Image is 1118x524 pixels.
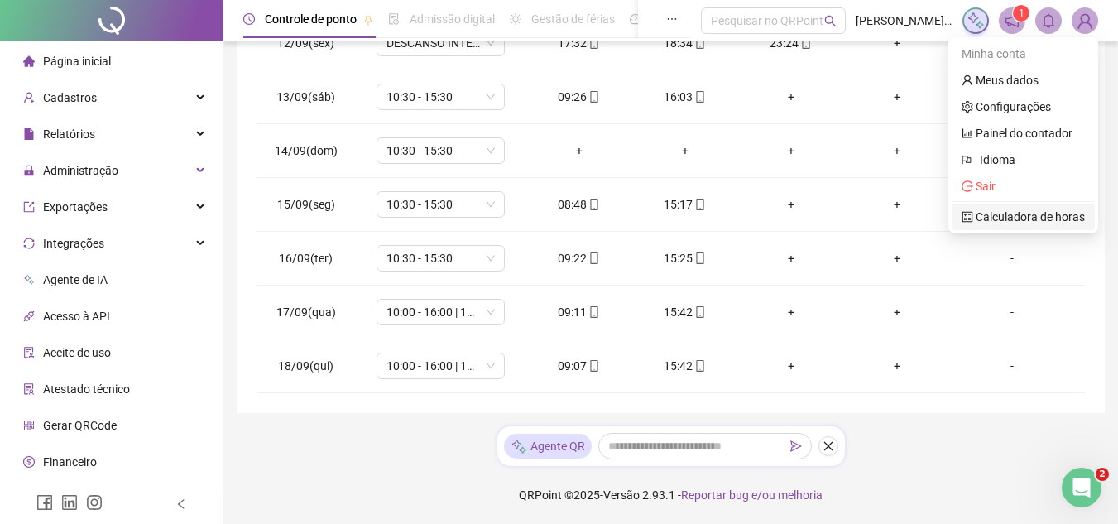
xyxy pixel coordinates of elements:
span: left [175,498,187,510]
span: sun [510,13,521,25]
div: Minha conta [952,41,1095,67]
iframe: Intercom live chat [1062,468,1101,507]
span: Gerar QRCode [43,419,117,432]
span: DESCANSO INTER-JORNADA [386,31,495,55]
div: + [751,357,831,375]
span: Integrações [43,237,104,250]
span: dashboard [630,13,641,25]
span: Página inicial [43,55,111,68]
sup: 1 [1013,5,1029,22]
span: Agente de IA [43,273,108,286]
span: 13/09(sáb) [276,90,335,103]
span: Exportações [43,200,108,214]
span: dollar [23,456,35,468]
span: pushpin [363,15,373,25]
div: + [540,142,619,160]
span: mobile [693,199,706,210]
div: Agente QR [504,434,592,459]
a: user Meus dados [962,74,1039,87]
span: qrcode [23,420,35,431]
span: mobile [799,37,812,49]
div: 15:17 [645,195,725,214]
span: mobile [693,91,706,103]
span: file-done [388,13,400,25]
div: + [857,34,937,52]
div: + [857,357,937,375]
span: Cadastros [43,91,97,104]
span: file [23,128,35,140]
div: + [857,142,937,160]
div: + [751,303,831,321]
span: 18/09(qui) [278,359,333,373]
div: 09:11 [540,303,619,321]
div: + [857,195,937,214]
span: mobile [693,37,706,49]
div: + [857,249,937,267]
span: 14/09(dom) [275,144,338,157]
span: linkedin [61,494,78,511]
span: audit [23,347,35,358]
span: 17/09(qua) [276,305,336,319]
span: mobile [587,199,600,210]
div: 09:22 [540,249,619,267]
div: - [963,303,1061,321]
span: api [23,310,35,322]
div: 09:07 [540,357,619,375]
a: setting Configurações [962,100,1051,113]
div: 16:03 [645,88,725,106]
span: Acesso à API [43,310,110,323]
span: 2 [1096,468,1109,481]
span: clock-circle [243,13,255,25]
span: mobile [587,252,600,264]
span: logout [962,180,973,192]
span: flag [962,151,973,169]
span: ellipsis [666,13,678,25]
div: - [963,357,1061,375]
span: lock [23,165,35,176]
span: Versão [603,488,640,502]
span: 10:30 - 15:30 [386,84,495,109]
span: Idioma [980,151,1075,169]
span: search [824,15,837,27]
div: 15:42 [645,303,725,321]
div: 08:48 [540,195,619,214]
img: sparkle-icon.fc2bf0ac1784a2077858766a79e2daf3.svg [967,12,985,30]
span: notification [1005,13,1020,28]
img: sparkle-icon.fc2bf0ac1784a2077858766a79e2daf3.svg [511,438,527,455]
div: + [751,195,831,214]
div: + [751,142,831,160]
span: mobile [587,37,600,49]
span: 10:30 - 15:30 [386,138,495,163]
span: home [23,55,35,67]
span: 15/09(seg) [277,198,335,211]
span: Controle de ponto [265,12,357,26]
span: 16/09(ter) [279,252,333,265]
span: 10:30 - 15:30 [386,246,495,271]
span: instagram [86,494,103,511]
span: mobile [587,306,600,318]
a: calculator Calculadora de horas [962,210,1085,224]
span: Sair [976,180,996,193]
div: 15:42 [645,357,725,375]
a: bar-chart Painel do contador [962,127,1072,140]
span: mobile [693,252,706,264]
img: 70967 [1072,8,1097,33]
span: 10:00 - 16:00 | 17:00 - 23:00 [386,300,495,324]
span: Administração [43,164,118,177]
span: Admissão digital [410,12,495,26]
div: + [751,88,831,106]
span: mobile [587,91,600,103]
span: Aceite de uso [43,346,111,359]
span: mobile [693,306,706,318]
footer: QRPoint © 2025 - 2.93.1 - [223,466,1118,524]
span: Gestão de férias [531,12,615,26]
span: export [23,201,35,213]
div: 15:25 [645,249,725,267]
div: + [751,249,831,267]
span: 1 [1019,7,1024,19]
div: - [963,249,1061,267]
span: 10:00 - 16:00 | 17:00 - 23:00 [386,353,495,378]
span: Relatórios [43,127,95,141]
span: facebook [36,494,53,511]
div: + [645,142,725,160]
